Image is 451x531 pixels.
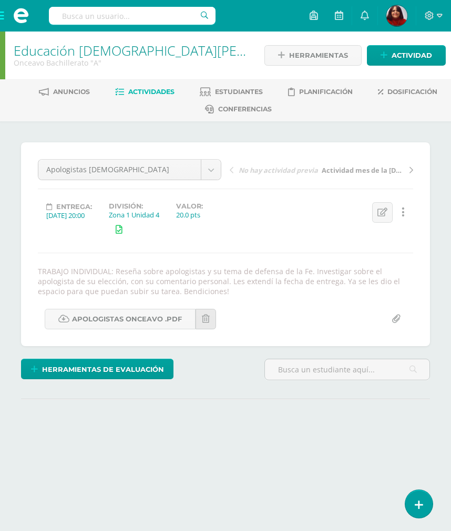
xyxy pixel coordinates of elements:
span: Entrega: [56,203,92,211]
span: Actividad [392,46,432,65]
div: TRABAJO INDIVIDUAL: Reseña sobre apologistas y su tema de defensa de la Fe. Investigar sobre el a... [34,266,417,296]
a: Herramientas de evaluación [21,359,173,379]
div: 20.0 pts [176,210,203,220]
span: Actividades [128,88,175,96]
a: Conferencias [205,101,272,118]
a: Apologistas [DEMOGRAPHIC_DATA] [38,160,221,180]
a: Educación [DEMOGRAPHIC_DATA][PERSON_NAME] V [14,41,329,59]
a: Anuncios [39,84,90,100]
img: d248c094c19dab2ae85806b15bf65b8b.png [386,5,407,26]
a: Actividad [367,45,446,66]
label: Valor: [176,202,203,210]
input: Busca un estudiante aquí... [265,359,429,380]
span: Herramientas [289,46,348,65]
span: Dosificación [387,88,437,96]
label: División: [109,202,159,210]
span: Actividad mes de la [DEMOGRAPHIC_DATA] [322,165,404,175]
span: Planificación [299,88,353,96]
a: Planificación [288,84,353,100]
a: Apologistas onceavo .pdf [45,309,196,329]
a: Dosificación [378,84,437,100]
a: Estudiantes [200,84,263,100]
a: Actividades [115,84,175,100]
span: Herramientas de evaluación [42,360,164,379]
h1: Educación Cristiana Bach V [14,43,251,58]
a: Actividad mes de la [DEMOGRAPHIC_DATA] [322,164,414,175]
span: No hay actividad previa [239,165,318,175]
div: Zona 1 Unidad 4 [109,210,159,220]
span: Estudiantes [215,88,263,96]
span: Anuncios [53,88,90,96]
a: Herramientas [264,45,362,66]
span: Conferencias [218,105,272,113]
div: Onceavo Bachillerato 'A' [14,58,251,68]
input: Busca un usuario... [49,7,216,25]
div: [DATE] 20:00 [46,211,92,220]
span: Apologistas [DEMOGRAPHIC_DATA] [46,160,193,180]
